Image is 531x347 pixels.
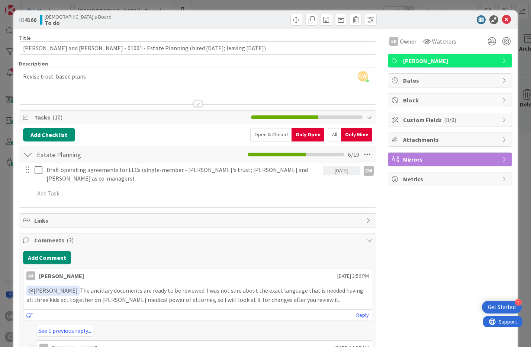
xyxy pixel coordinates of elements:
span: [DATE] 3:56 PM [337,272,369,280]
div: CW [364,166,374,176]
div: [DATE] [323,166,360,175]
span: Tasks [34,113,248,122]
span: ( 10 ) [52,114,62,121]
div: AA [26,271,35,280]
span: Watchers [432,37,456,46]
button: Add Checklist [23,128,75,141]
span: Description [19,60,48,67]
span: @ [28,287,33,294]
label: Title [19,35,31,41]
b: 4166 [25,16,36,23]
span: Dates [403,76,498,85]
a: Reply [356,311,369,320]
span: Custom Fields [403,115,498,124]
div: Only Open [292,128,324,141]
div: ER [389,37,398,46]
div: [PERSON_NAME] [39,271,84,280]
b: To do [45,20,112,26]
span: Mirrors [403,155,498,164]
input: type card name here... [19,41,377,55]
div: Open & Closed [250,128,292,141]
div: Only Mine [341,128,372,141]
span: Block [403,96,498,105]
span: ID [19,15,36,24]
span: ( 0/0 ) [444,116,456,124]
span: ( 3 ) [67,236,74,244]
span: CW [358,71,368,82]
span: [PERSON_NAME] [403,56,498,65]
span: 6 / 10 [348,150,359,159]
p: The ancillary documents are ready to be reviewed. I was not sure about the exact language that is... [26,286,369,304]
div: All [328,128,341,141]
div: 4 [515,299,522,306]
span: Attachments [403,135,498,144]
span: Comments [34,236,363,245]
button: Add Comment [23,251,71,264]
div: Get Started [488,303,516,311]
input: Add Checklist... [34,148,184,161]
div: Open Get Started checklist, remaining modules: 4 [482,301,522,313]
p: Revise trust-based plans [23,72,373,81]
p: Draft operating agreements for LLCs (single-member - [PERSON_NAME]'s trust; [PERSON_NAME] and [PE... [46,166,320,182]
span: [DEMOGRAPHIC_DATA]'s Board [45,14,112,20]
a: See 1 previous reply... [36,325,93,337]
span: Metrics [403,175,498,184]
span: Links [34,216,363,225]
span: Support [16,1,34,10]
span: Owner [400,37,416,46]
span: [PERSON_NAME] [28,287,78,294]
